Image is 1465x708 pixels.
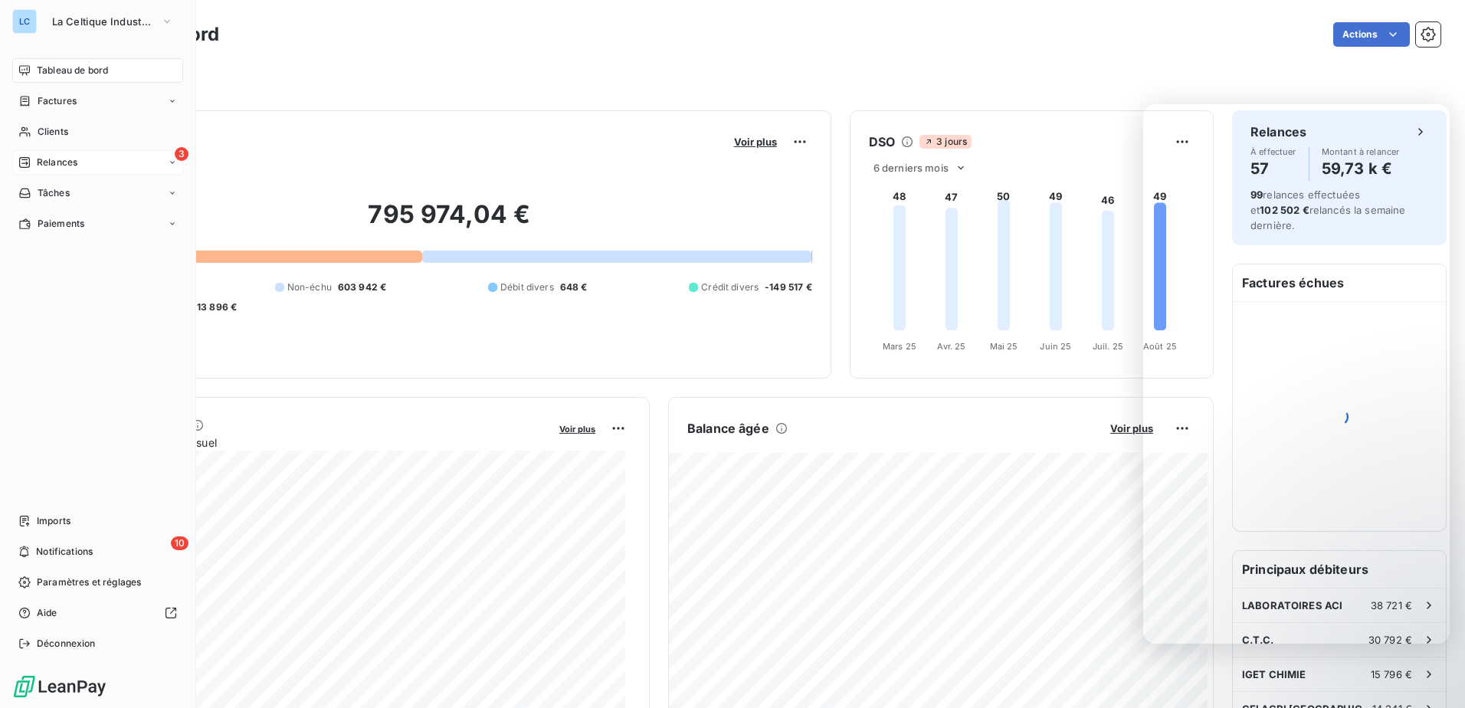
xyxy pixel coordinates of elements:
[12,150,183,175] a: 3Relances
[37,575,141,589] span: Paramètres et réglages
[52,15,155,28] span: La Celtique Industrielle
[1143,104,1450,644] iframe: Intercom live chat
[687,419,769,438] h6: Balance âgée
[1106,421,1158,435] button: Voir plus
[37,514,70,528] span: Imports
[559,424,595,434] span: Voir plus
[1040,341,1071,352] tspan: Juin 25
[38,94,77,108] span: Factures
[38,217,84,231] span: Paiements
[87,199,812,245] h2: 795 974,04 €
[12,89,183,113] a: Factures
[36,545,93,559] span: Notifications
[734,136,777,148] span: Voir plus
[701,280,759,294] span: Crédit divers
[175,147,188,161] span: 3
[869,133,895,151] h6: DSO
[765,280,812,294] span: -149 517 €
[37,606,57,620] span: Aide
[873,162,949,174] span: 6 derniers mois
[37,156,77,169] span: Relances
[37,64,108,77] span: Tableau de bord
[192,300,237,314] span: -13 896 €
[1371,668,1412,680] span: 15 796 €
[12,181,183,205] a: Tâches
[38,186,70,200] span: Tâches
[12,509,183,533] a: Imports
[1242,668,1306,680] span: IGET CHIMIE
[560,280,588,294] span: 648 €
[989,341,1018,352] tspan: Mai 25
[1110,422,1153,434] span: Voir plus
[500,280,554,294] span: Débit divers
[1333,22,1410,47] button: Actions
[883,341,916,352] tspan: Mars 25
[12,570,183,595] a: Paramètres et réglages
[919,135,972,149] span: 3 jours
[1413,656,1450,693] iframe: Intercom live chat
[937,341,965,352] tspan: Avr. 25
[1093,341,1123,352] tspan: Juil. 25
[287,280,332,294] span: Non-échu
[12,58,183,83] a: Tableau de bord
[555,421,600,435] button: Voir plus
[12,120,183,144] a: Clients
[12,9,37,34] div: LC
[12,211,183,236] a: Paiements
[38,125,68,139] span: Clients
[729,135,782,149] button: Voir plus
[171,536,188,550] span: 10
[87,434,549,451] span: Chiffre d'affaires mensuel
[12,601,183,625] a: Aide
[12,674,107,699] img: Logo LeanPay
[338,280,386,294] span: 603 942 €
[37,637,96,651] span: Déconnexion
